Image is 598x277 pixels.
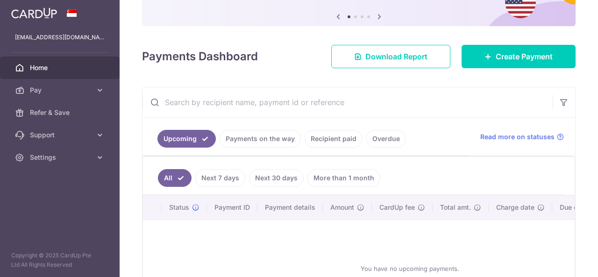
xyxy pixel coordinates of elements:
[379,203,415,212] span: CardUp fee
[496,203,534,212] span: Charge date
[169,203,189,212] span: Status
[220,130,301,148] a: Payments on the way
[30,63,92,72] span: Home
[496,51,553,62] span: Create Payment
[30,130,92,140] span: Support
[15,33,105,42] p: [EMAIL_ADDRESS][DOMAIN_NAME]
[142,48,258,65] h4: Payments Dashboard
[560,203,588,212] span: Due date
[21,7,40,15] span: Help
[331,45,450,68] a: Download Report
[307,169,380,187] a: More than 1 month
[207,195,257,220] th: Payment ID
[462,45,576,68] a: Create Payment
[365,51,427,62] span: Download Report
[195,169,245,187] a: Next 7 days
[30,85,92,95] span: Pay
[330,203,354,212] span: Amount
[480,132,564,142] a: Read more on statuses
[249,169,304,187] a: Next 30 days
[366,130,406,148] a: Overdue
[305,130,363,148] a: Recipient paid
[440,203,471,212] span: Total amt.
[30,153,92,162] span: Settings
[158,169,192,187] a: All
[480,132,555,142] span: Read more on statuses
[142,87,553,117] input: Search by recipient name, payment id or reference
[157,130,216,148] a: Upcoming
[30,108,92,117] span: Refer & Save
[257,195,323,220] th: Payment details
[11,7,57,19] img: CardUp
